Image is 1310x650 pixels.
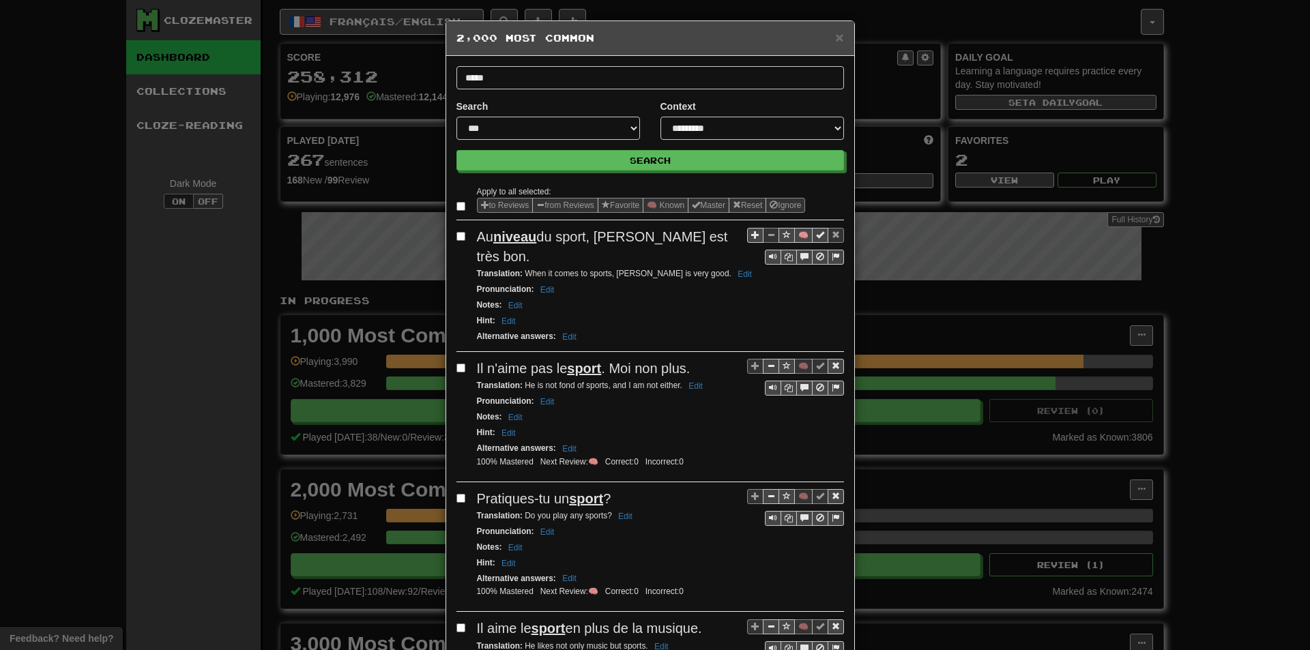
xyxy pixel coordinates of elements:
button: Favorite [598,198,643,213]
strong: Pronunciation : [477,396,534,406]
strong: Alternative answers : [477,574,556,583]
span: Il aime le en plus de la musique. [477,621,702,636]
li: 100% Mastered [474,586,537,597]
span: Pratiques-tu un ? [477,491,611,506]
button: Master [688,198,729,213]
button: 🧠 [794,489,813,504]
button: Edit [558,441,581,456]
div: Sentence controls [747,489,844,527]
strong: Pronunciation : [477,527,534,536]
u: niveau [493,229,536,244]
small: Do you play any sports? [477,511,637,520]
strong: Notes : [477,300,502,310]
button: Edit [497,314,520,329]
li: Incorrect: 0 [642,456,687,468]
strong: Alternative answers : [477,331,556,341]
button: Edit [733,267,756,282]
button: Ignore [766,198,805,213]
li: Incorrect: 0 [642,586,687,597]
div: Sentence controls [765,511,844,526]
span: Au du sport, [PERSON_NAME] est très bon. [477,229,728,264]
strong: Translation : [477,269,523,278]
label: Search [456,100,489,113]
small: When it comes to sports, [PERSON_NAME] is very good. [477,269,756,278]
div: Sentence controls [765,250,844,265]
button: 🧠 [794,359,813,374]
button: 🧠 [794,619,813,634]
small: Apply to all selected: [477,187,551,196]
li: Next Review: 🧠 [537,586,602,597]
button: Edit [684,379,707,394]
div: Sentence controls [747,227,844,265]
u: sport [567,361,601,376]
strong: Translation : [477,381,523,390]
button: to Reviews [477,198,534,213]
button: Edit [558,571,581,586]
button: Edit [536,282,559,297]
button: 🧠 Known [643,198,688,213]
strong: Pronunciation : [477,284,534,294]
button: Edit [504,540,527,555]
button: Edit [536,525,559,540]
strong: Hint : [477,558,495,567]
button: Search [456,150,844,171]
strong: Hint : [477,316,495,325]
span: Il n'aime pas le . Moi non plus. [477,361,690,376]
button: Close [835,30,843,44]
button: from Reviews [532,198,598,213]
button: Edit [504,410,527,425]
div: Sentence options [477,198,806,213]
strong: Hint : [477,428,495,437]
u: sport [532,621,566,636]
button: Edit [497,556,520,571]
strong: Alternative answers : [477,443,556,453]
button: Edit [504,298,527,313]
label: Context [660,100,696,113]
button: Reset [729,198,766,213]
span: × [835,29,843,45]
div: Sentence controls [765,381,844,396]
button: 🧠 [794,228,813,243]
button: Edit [536,394,559,409]
small: He is not fond of sports, and I am not either. [477,381,707,390]
button: Edit [497,426,520,441]
button: Edit [558,329,581,344]
li: Next Review: 🧠 [537,456,602,468]
strong: Translation : [477,511,523,520]
strong: Notes : [477,542,502,552]
u: sport [569,491,603,506]
li: Correct: 0 [602,456,642,468]
li: Correct: 0 [602,586,642,597]
h5: 2,000 Most Common [456,31,844,45]
li: 100% Mastered [474,456,537,468]
button: Edit [614,509,637,524]
strong: Notes : [477,412,502,422]
div: Sentence controls [747,359,844,396]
